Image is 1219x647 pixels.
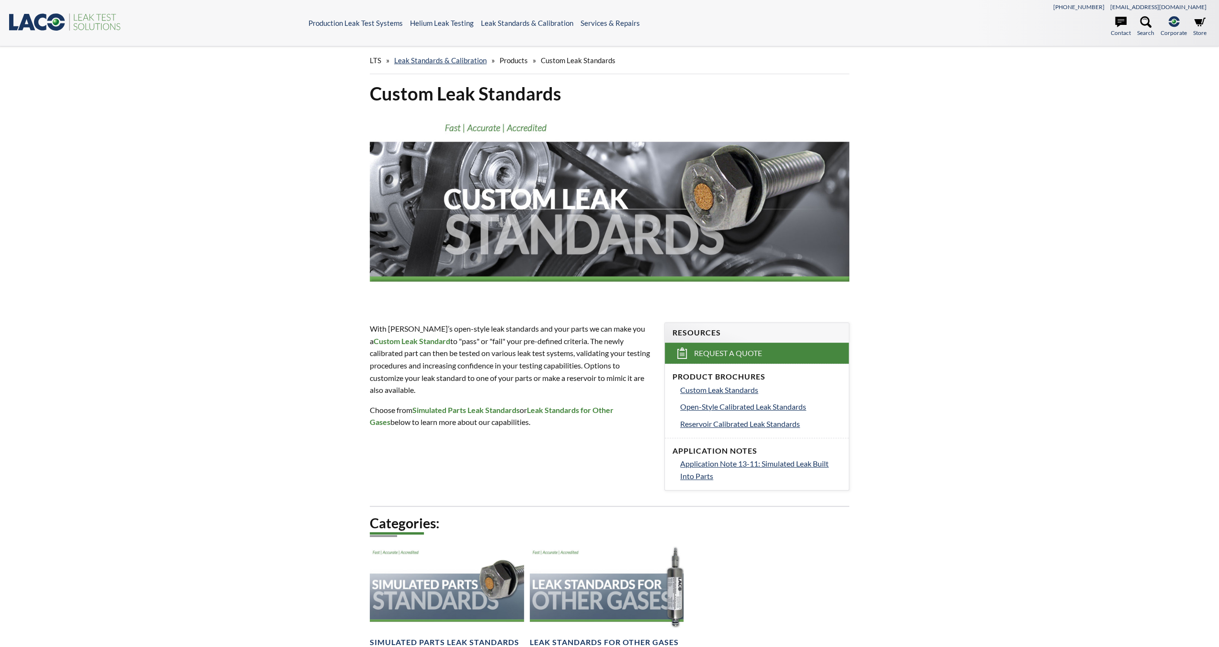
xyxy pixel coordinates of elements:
[370,82,850,105] h1: Custom Leak Standards
[481,19,573,27] a: Leak Standards & Calibration
[694,348,762,358] span: Request a Quote
[1137,16,1154,37] a: Search
[370,323,653,396] p: With [PERSON_NAME]’s open-style leak standards and your parts we can make you a to "pass" or "fai...
[672,446,841,456] h4: Application Notes
[680,401,841,413] a: Open-Style Calibrated Leak Standards
[672,372,841,382] h4: Product Brochures
[1111,16,1131,37] a: Contact
[665,343,849,364] a: Request a Quote
[680,384,841,396] a: Custom Leak Standards
[374,336,450,346] strong: Custom Leak Standard
[1110,3,1207,11] a: [EMAIL_ADDRESS][DOMAIN_NAME]
[1053,3,1105,11] a: [PHONE_NUMBER]
[412,405,520,414] strong: Simulated Parts Leak Standards
[1161,28,1187,37] span: Corporate
[500,56,528,65] span: Products
[370,56,381,65] span: LTS
[672,328,841,338] h4: Resources
[680,457,841,482] a: Application Note 13-11: Simulated Leak Built Into Parts
[680,385,758,394] span: Custom Leak Standards
[680,402,806,411] span: Open-Style Calibrated Leak Standards
[680,418,841,430] a: Reservoir Calibrated Leak Standards
[680,459,829,480] span: Application Note 13-11: Simulated Leak Built Into Parts
[541,56,615,65] span: Custom Leak Standards
[370,404,653,428] p: Choose from or below to learn more about our capabilities.
[370,514,850,532] h2: Categories:
[680,419,800,428] span: Reservoir Calibrated Leak Standards
[410,19,474,27] a: Helium Leak Testing
[1193,16,1207,37] a: Store
[581,19,640,27] a: Services & Repairs
[370,113,850,305] img: Customer Leak Standards header
[394,56,487,65] a: Leak Standards & Calibration
[370,47,850,74] div: » » »
[308,19,403,27] a: Production Leak Test Systems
